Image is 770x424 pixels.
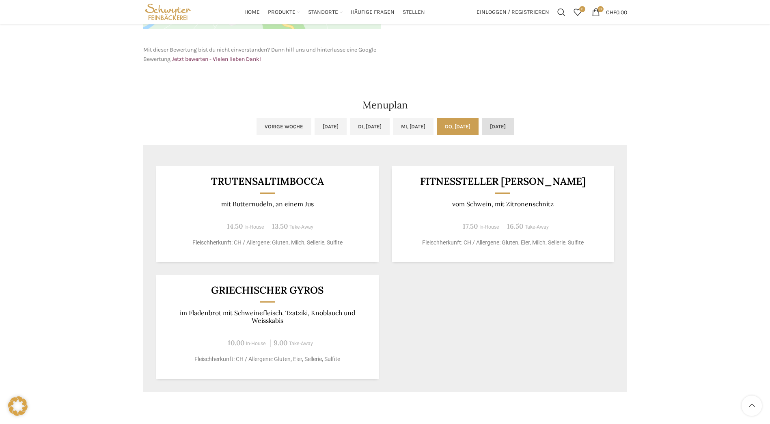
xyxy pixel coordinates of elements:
span: Stellen [403,9,425,16]
a: Produkte [268,4,300,20]
span: 16.50 [507,222,523,231]
a: 0 [569,4,586,20]
a: Einloggen / Registrieren [472,4,553,20]
span: Häufige Fragen [351,9,395,16]
p: mit Butternudeln, an einem Jus [166,200,369,208]
div: Main navigation [197,4,472,20]
span: CHF [606,9,616,15]
p: Fleischherkunft: CH / Allergene: Gluten, Eier, Sellerie, Sulfite [166,355,369,363]
a: [DATE] [315,118,347,135]
span: 10.00 [228,338,244,347]
bdi: 0.00 [606,9,627,15]
span: In-House [246,341,266,346]
a: Häufige Fragen [351,4,395,20]
span: Take-Away [289,341,313,346]
span: In-House [244,224,264,230]
h2: Menuplan [143,100,627,110]
a: Di, [DATE] [350,118,390,135]
a: Vorige Woche [257,118,311,135]
span: 0 [579,6,585,12]
a: Jetzt bewerten - Vielen lieben Dank! [172,56,261,63]
span: In-House [479,224,499,230]
p: Mit dieser Bewertung bist du nicht einverstanden? Dann hilf uns und hinterlasse eine Google Bewer... [143,45,381,64]
p: im Fladenbrot mit Schweinefleisch, Tzatziki, Knoblauch und Weisskabis [166,309,369,325]
a: Stellen [403,4,425,20]
p: Fleischherkunft: CH / Allergene: Gluten, Eier, Milch, Sellerie, Sulfite [401,238,604,247]
span: Take-Away [289,224,313,230]
p: Fleischherkunft: CH / Allergene: Gluten, Milch, Sellerie, Sulfite [166,238,369,247]
h3: TRUTENSALTIMBOCCA [166,176,369,186]
a: Mi, [DATE] [393,118,434,135]
div: Meine Wunschliste [569,4,586,20]
a: Standorte [308,4,343,20]
span: Produkte [268,9,295,16]
a: 0 CHF0.00 [588,4,631,20]
span: Home [244,9,260,16]
a: Do, [DATE] [437,118,479,135]
a: [DATE] [482,118,514,135]
span: 17.50 [463,222,478,231]
span: 13.50 [272,222,288,231]
span: Einloggen / Registrieren [477,9,549,15]
a: Scroll to top button [742,396,762,416]
h3: Fitnessteller [PERSON_NAME] [401,176,604,186]
span: Take-Away [525,224,549,230]
span: 0 [597,6,604,12]
span: 9.00 [274,338,287,347]
span: 14.50 [227,222,243,231]
h3: Griechischer Gyros [166,285,369,295]
a: Suchen [553,4,569,20]
p: vom Schwein, mit Zitronenschnitz [401,200,604,208]
span: Standorte [308,9,338,16]
a: Site logo [143,8,193,15]
a: Home [244,4,260,20]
